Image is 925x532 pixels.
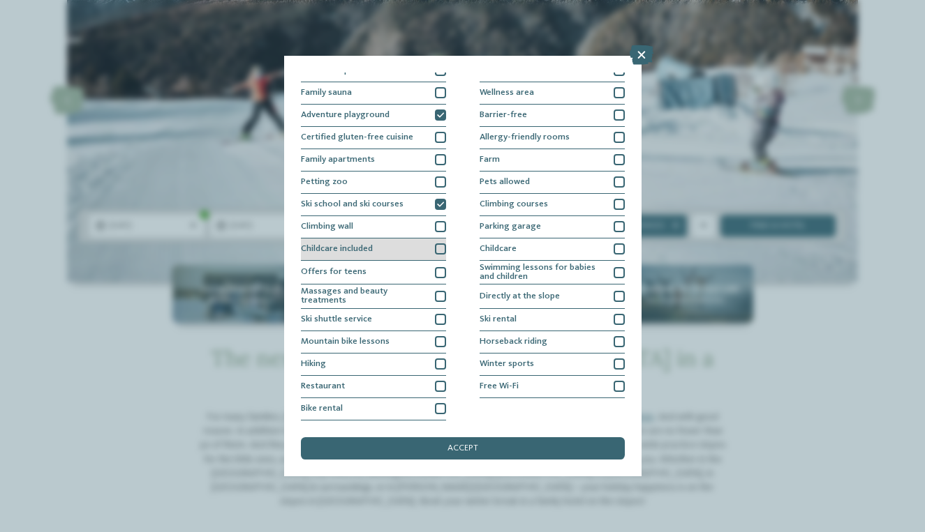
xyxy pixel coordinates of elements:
[480,360,534,369] span: Winter sports
[480,315,517,324] span: Ski rental
[480,111,527,120] span: Barrier-free
[301,155,375,165] span: Family apartments
[301,178,348,187] span: Petting zoo
[480,89,534,98] span: Wellness area
[480,133,570,142] span: Allergy-friendly rooms
[301,245,373,254] span: Childcare included
[301,404,343,413] span: Bike rental
[301,360,326,369] span: Hiking
[301,111,390,120] span: Adventure playground
[301,382,345,391] span: Restaurant
[480,222,541,231] span: Parking garage
[301,133,413,142] span: Certified gluten-free cuisine
[301,337,390,347] span: Mountain bike lessons
[480,264,605,282] span: Swimming lessons for babies and children
[480,155,500,165] span: Farm
[301,200,404,209] span: Ski school and ski courses
[301,287,427,305] span: Massages and beauty treatments
[480,178,530,187] span: Pets allowed
[480,292,560,301] span: Directly at the slope
[447,444,478,453] span: accept
[301,89,352,98] span: Family sauna
[480,382,519,391] span: Free Wi-Fi
[301,222,353,231] span: Climbing wall
[301,268,367,277] span: Offers for teens
[301,315,372,324] span: Ski shuttle service
[480,337,547,347] span: Horseback riding
[480,200,548,209] span: Climbing courses
[480,245,517,254] span: Childcare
